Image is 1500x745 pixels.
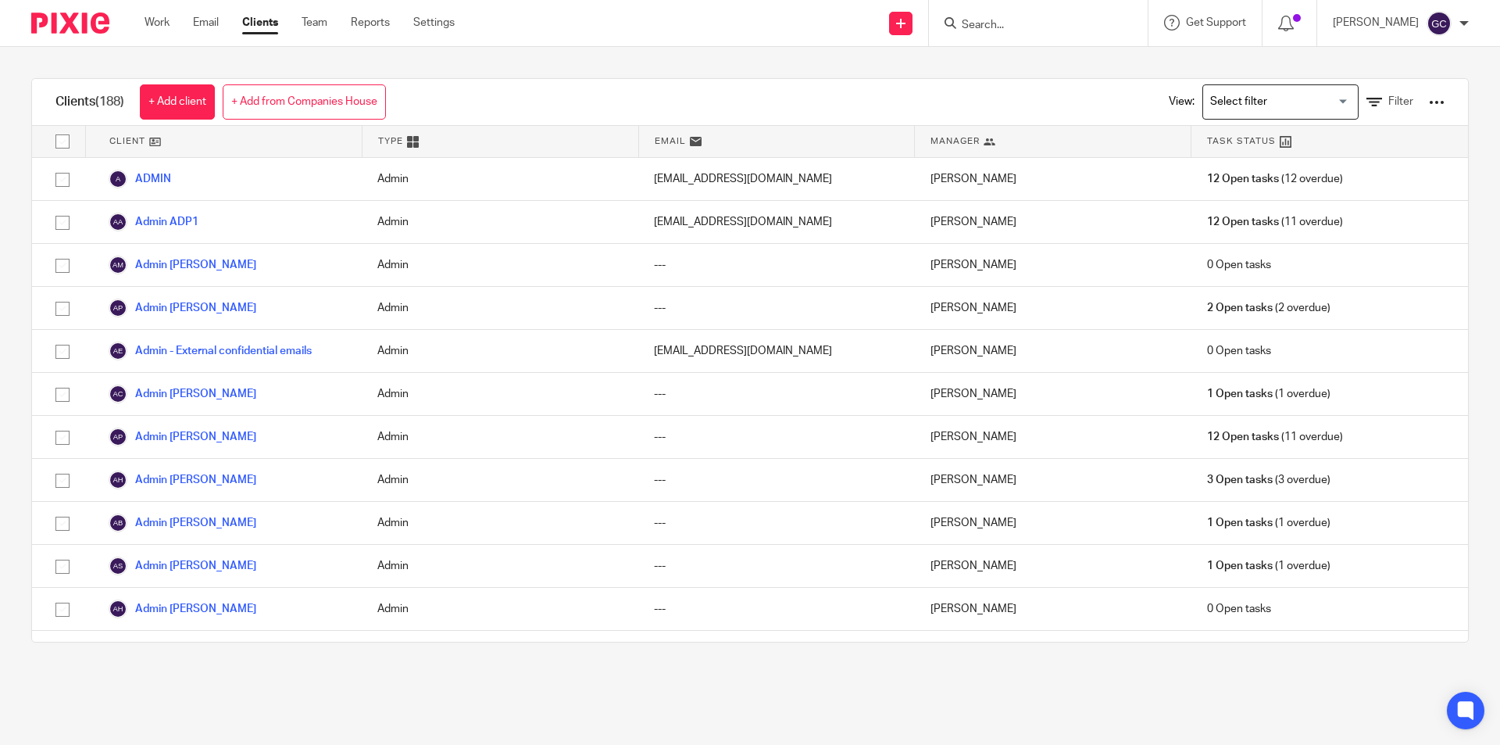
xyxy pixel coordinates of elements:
div: Admin [362,373,638,415]
div: [PERSON_NAME] [915,244,1191,286]
span: (1 overdue) [1207,386,1330,402]
span: 2 Open tasks [1207,300,1273,316]
div: Admin [362,416,638,458]
span: (1 overdue) [1207,558,1330,574]
img: Pixie [31,13,109,34]
span: Email [655,134,686,148]
img: svg%3E [109,342,127,360]
div: Admin [362,287,638,329]
input: Search [960,19,1101,33]
div: [PERSON_NAME] [915,373,1191,415]
div: --- [638,459,915,501]
a: Clients [242,15,278,30]
div: [PERSON_NAME] [915,330,1191,372]
img: svg%3E [109,256,127,274]
span: (188) [95,95,124,108]
span: (11 overdue) [1207,429,1343,445]
a: Work [145,15,170,30]
span: Filter [1388,96,1413,107]
div: Admin [362,459,638,501]
img: svg%3E [109,600,127,618]
div: View: [1145,79,1445,125]
span: (2 overdue) [1207,300,1330,316]
a: + Add from Companies House [223,84,386,120]
div: --- [638,502,915,544]
div: Admin [362,631,638,673]
img: svg%3E [109,385,127,403]
div: --- [638,416,915,458]
img: svg%3E [109,213,127,231]
a: Admin [PERSON_NAME] [109,514,256,532]
div: Admin [362,502,638,544]
div: Admin [362,545,638,587]
span: 12 Open tasks [1207,429,1279,445]
a: Admin [PERSON_NAME] [109,471,256,489]
div: --- [638,631,915,673]
span: 12 Open tasks [1207,171,1279,187]
div: [PERSON_NAME] [915,502,1191,544]
span: Task Status [1207,134,1276,148]
div: --- [638,287,915,329]
img: svg%3E [109,557,127,575]
a: Admin [PERSON_NAME] [109,428,256,446]
div: Search for option [1202,84,1359,120]
a: Reports [351,15,390,30]
div: Admin [362,588,638,630]
div: [PERSON_NAME] [915,588,1191,630]
div: [PERSON_NAME] [915,459,1191,501]
div: --- [638,244,915,286]
div: Admin [362,201,638,243]
a: Admin [PERSON_NAME] [109,299,256,317]
img: svg%3E [1427,11,1452,36]
div: [PERSON_NAME] [915,416,1191,458]
span: 0 Open tasks [1207,257,1271,273]
a: Settings [413,15,455,30]
a: Email [193,15,219,30]
div: --- [638,373,915,415]
span: Client [109,134,145,148]
img: svg%3E [109,170,127,188]
a: Admin [PERSON_NAME] [109,557,256,575]
div: --- [638,545,915,587]
div: [PERSON_NAME] [915,201,1191,243]
a: ADMIN [109,170,171,188]
a: + Add client [140,84,215,120]
div: Admin [362,330,638,372]
input: Select all [48,127,77,156]
span: 0 Open tasks [1207,601,1271,617]
span: (1 overdue) [1207,515,1330,531]
span: Manager [930,134,980,148]
img: svg%3E [109,299,127,317]
span: Get Support [1186,17,1246,28]
a: Admin ADP1 [109,213,198,231]
h1: Clients [55,94,124,110]
div: Admin [362,244,638,286]
span: 3 Open tasks [1207,472,1273,488]
span: Type [378,134,403,148]
a: Admin - External confidential emails [109,342,312,360]
a: Admin [PERSON_NAME] [109,256,256,274]
p: [PERSON_NAME] [1333,15,1419,30]
img: svg%3E [109,428,127,446]
input: Search for option [1205,88,1349,116]
span: (12 overdue) [1207,171,1343,187]
div: --- [638,588,915,630]
span: 12 Open tasks [1207,214,1279,230]
a: Team [302,15,327,30]
span: 1 Open tasks [1207,558,1273,574]
span: 1 Open tasks [1207,515,1273,531]
span: (11 overdue) [1207,214,1343,230]
div: Admin [362,158,638,200]
a: Admin [PERSON_NAME] [109,600,256,618]
span: 0 Open tasks [1207,343,1271,359]
div: [PERSON_NAME] [915,158,1191,200]
a: Admin [PERSON_NAME] [109,385,256,403]
img: svg%3E [109,514,127,532]
div: [EMAIL_ADDRESS][DOMAIN_NAME] [638,158,915,200]
span: (3 overdue) [1207,472,1330,488]
div: [PERSON_NAME] [915,545,1191,587]
span: 1 Open tasks [1207,386,1273,402]
div: [PERSON_NAME] [915,287,1191,329]
div: [EMAIL_ADDRESS][DOMAIN_NAME] [638,201,915,243]
div: [PERSON_NAME] [915,631,1191,673]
